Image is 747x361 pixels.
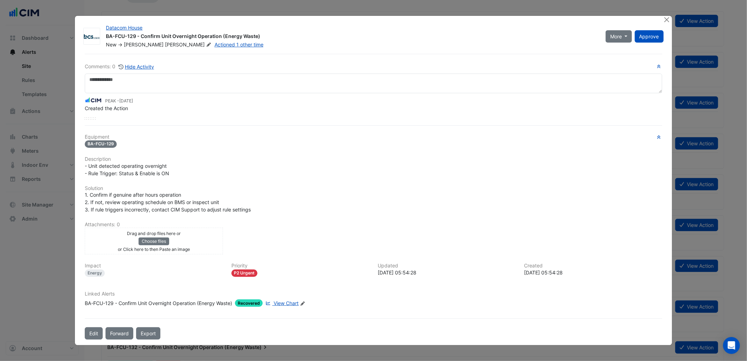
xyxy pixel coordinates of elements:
h6: Attachments: 0 [85,222,662,228]
h6: Equipment [85,134,662,140]
h6: Priority [231,263,369,269]
span: BA-FCU-129 [85,140,117,148]
div: BA-FCU-129 - Confirm Unit Overnight Operation (Energy Waste) [106,33,597,41]
h6: Created [524,263,662,269]
h6: Solution [85,185,662,191]
img: Building Climate Solutions [84,33,100,40]
button: Hide Activity [118,63,154,71]
button: Close [663,16,671,23]
span: Approve [639,33,659,39]
small: PEAK - [105,98,133,104]
button: Edit [85,327,103,340]
small: Drag and drop files here or [127,231,181,236]
button: Forward [106,327,133,340]
a: Datacom House [106,25,142,31]
a: Actioned 1 other time [215,42,263,47]
a: View Chart [264,299,299,307]
button: Approve [635,30,664,43]
a: Export [136,327,160,340]
div: Comments: 0 [85,63,154,71]
button: Choose files [139,237,169,245]
span: Created the Action [85,105,128,111]
span: -> [118,42,122,47]
img: CIM [85,96,102,104]
span: [PERSON_NAME] [124,42,164,47]
div: P2 Urgent [231,270,258,277]
h6: Linked Alerts [85,291,662,297]
div: [DATE] 05:54:28 [378,269,516,276]
h6: Updated [378,263,516,269]
span: [PERSON_NAME] [165,41,213,48]
span: View Chart [274,300,299,306]
span: 1. Confirm if genuine after hours operation 2. If not, review operating schedule on BMS or inspec... [85,192,251,213]
span: More [610,33,622,40]
div: Open Intercom Messenger [723,337,740,354]
button: More [606,30,632,43]
span: 2025-09-12 05:54:28 [119,98,133,103]
span: Recovered [235,299,263,307]
h6: Impact [85,263,223,269]
div: Energy [85,270,105,277]
fa-icon: Edit Linked Alerts [300,301,305,306]
h6: Description [85,156,662,162]
span: - Unit detected operating overnight - Rule Trigger: Status & Enable is ON [85,163,169,176]
div: [DATE] 05:54:28 [524,269,662,276]
small: or Click here to then Paste an image [118,247,190,252]
div: BA-FCU-129 - Confirm Unit Overnight Operation (Energy Waste) [85,299,232,307]
span: New [106,42,116,47]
